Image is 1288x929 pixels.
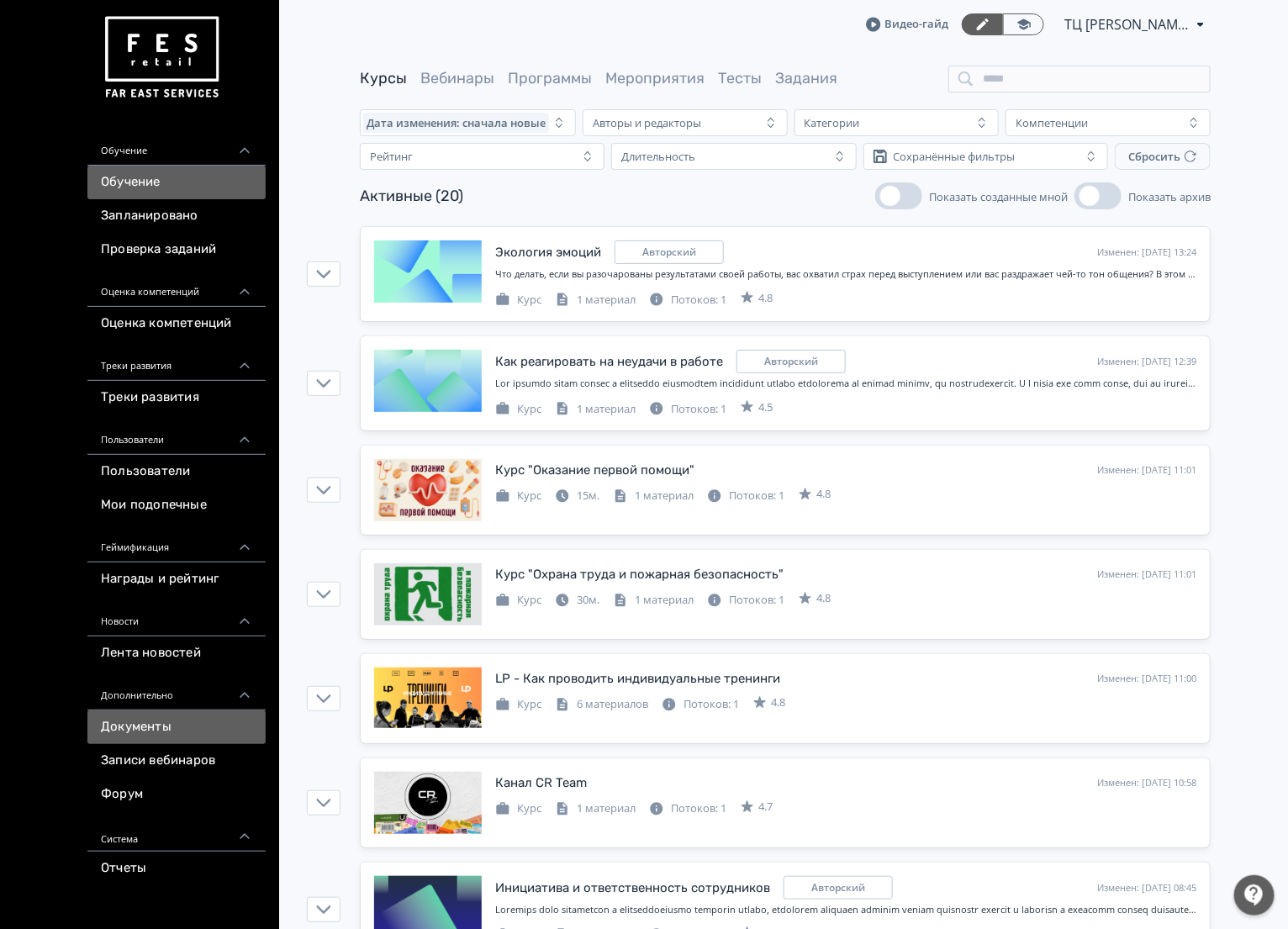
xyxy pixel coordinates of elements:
[87,166,266,199] a: Обучение
[649,292,726,309] div: Потоков: 1
[1097,881,1196,895] div: Изменен: [DATE] 08:45
[495,592,541,609] div: Курс
[495,800,541,817] div: Курс
[577,592,599,607] span: 30м.
[736,350,846,373] div: copyright
[87,852,266,885] a: Отчеты
[495,903,1196,917] div: Изучение темы инициативы и ответственности является важным, поскольку помогает развить навыки акт...
[495,401,541,418] div: Курс
[662,696,739,713] div: Потоков: 1
[495,292,541,309] div: Курс
[775,69,837,87] a: Задания
[1016,116,1088,129] div: Компетенции
[758,290,773,307] span: 4.8
[495,267,1196,282] div: Что делать, если вы разочарованы результатами своей работы, вас охватил страх перед выступлением ...
[621,150,695,163] div: Длительность
[87,340,266,381] div: Треки развития
[87,811,266,852] div: Система
[87,522,266,562] div: Геймификация
[611,143,856,170] button: Длительность
[87,455,266,488] a: Пользователи
[758,799,773,816] span: 4.7
[615,240,724,264] div: copyright
[816,590,831,607] span: 4.8
[929,189,1068,204] span: Показать созданные мной
[605,69,705,87] a: Мероприятия
[495,488,541,504] div: Курс
[1097,355,1196,369] div: Изменен: [DATE] 12:39
[495,669,780,689] div: LP - Как проводить индивидуальные тренинги
[794,109,1000,136] button: Категории
[420,69,494,87] a: Вебинары
[87,710,266,744] a: Документы
[495,565,784,584] div: Курс "Охрана труда и пожарная безопасность"
[360,143,604,170] button: Рейтинг
[101,10,222,105] img: https://files.teachbase.ru/system/account/57463/logo/medium-936fc5084dd2c598f50a98b9cbe0469a.png
[613,592,694,609] div: 1 материал
[360,185,463,208] div: Активные (20)
[771,694,785,711] span: 4.8
[87,744,266,778] a: Записи вебинаров
[87,307,266,340] a: Оценка компетенций
[816,486,831,503] span: 4.8
[1097,245,1196,260] div: Изменен: [DATE] 13:24
[1097,567,1196,582] div: Изменен: [DATE] 11:01
[649,800,726,817] div: Потоков: 1
[805,116,860,129] div: Категории
[87,381,266,414] a: Треки развития
[866,16,948,33] a: Видео-гайд
[370,150,413,163] div: Рейтинг
[1097,463,1196,478] div: Изменен: [DATE] 11:01
[784,876,893,900] div: copyright
[555,800,636,817] div: 1 материал
[87,414,266,455] div: Пользователи
[1115,143,1211,170] button: Сбросить
[495,696,541,713] div: Курс
[555,401,636,418] div: 1 материал
[360,109,576,136] button: Дата изменения: сначала новые
[495,377,1196,391] div: При высоком темпе работы в постоянно меняющейся обстановке ошибки становятся не просто нормой, но...
[87,596,266,636] div: Новости
[1064,14,1190,34] span: ТЦ Макси Тула CR 6512173
[367,116,546,129] span: Дата изменения: сначала новые
[508,69,592,87] a: Программы
[613,488,694,504] div: 1 материал
[87,267,266,307] div: Оценка компетенций
[495,243,601,262] div: Экология эмоций
[555,292,636,309] div: 1 материал
[1003,13,1044,35] a: Переключиться в режим ученика
[1128,189,1211,204] span: Показать архив
[577,488,599,503] span: 15м.
[495,461,694,480] div: Курс "Оказание первой помощи"
[1097,776,1196,790] div: Изменен: [DATE] 10:58
[87,636,266,670] a: Лента новостей
[87,233,266,267] a: Проверка заданий
[87,199,266,233] a: Запланировано
[1097,672,1196,686] div: Изменен: [DATE] 11:00
[360,69,407,87] a: Курсы
[894,150,1016,163] div: Сохранённые фильтры
[495,773,587,793] div: Канал CR Team
[863,143,1108,170] button: Сохранённые фильтры
[87,670,266,710] div: Дополнительно
[758,399,773,416] span: 4.5
[495,352,723,372] div: Как реагировать на неудачи в работе
[583,109,788,136] button: Авторы и редакторы
[87,125,266,166] div: Обучение
[555,696,648,713] div: 6 материалов
[593,116,701,129] div: Авторы и редакторы
[707,488,784,504] div: Потоков: 1
[495,879,770,898] div: Инициатива и ответственность сотрудников
[718,69,762,87] a: Тесты
[87,488,266,522] a: Мои подопечные
[1006,109,1211,136] button: Компетенции
[87,562,266,596] a: Награды и рейтинг
[707,592,784,609] div: Потоков: 1
[87,778,266,811] a: Форум
[649,401,726,418] div: Потоков: 1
